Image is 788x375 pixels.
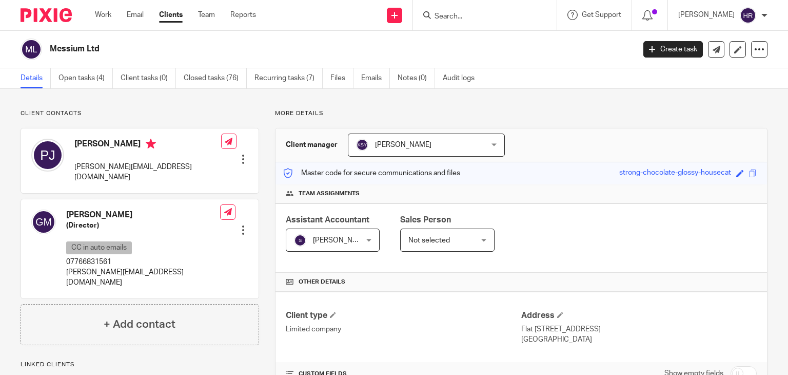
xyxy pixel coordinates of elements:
[294,234,306,247] img: svg%3E
[66,210,220,220] h4: [PERSON_NAME]
[58,68,113,88] a: Open tasks (4)
[313,237,376,244] span: [PERSON_NAME] R
[230,10,256,20] a: Reports
[198,10,215,20] a: Team
[74,162,221,183] p: [PERSON_NAME][EMAIL_ADDRESS][DOMAIN_NAME]
[521,310,757,321] h4: Address
[434,12,526,22] input: Search
[286,324,521,334] p: Limited company
[31,210,56,234] img: svg%3E
[104,316,175,332] h4: + Add contact
[408,237,450,244] span: Not selected
[184,68,247,88] a: Closed tasks (76)
[398,68,435,88] a: Notes (0)
[159,10,183,20] a: Clients
[50,44,513,54] h2: Messium Ltd
[740,7,756,24] img: svg%3E
[21,361,259,369] p: Linked clients
[299,190,360,198] span: Team assignments
[521,334,757,345] p: [GEOGRAPHIC_DATA]
[356,139,368,151] img: svg%3E
[66,257,220,267] p: 07766831561
[361,68,390,88] a: Emails
[582,11,621,18] span: Get Support
[375,141,431,148] span: [PERSON_NAME]
[66,220,220,231] h5: (Director)
[21,8,72,22] img: Pixie
[330,68,353,88] a: Files
[66,267,220,288] p: [PERSON_NAME][EMAIL_ADDRESS][DOMAIN_NAME]
[254,68,323,88] a: Recurring tasks (7)
[678,10,735,20] p: [PERSON_NAME]
[286,310,521,321] h4: Client type
[31,139,64,172] img: svg%3E
[21,109,259,118] p: Client contacts
[66,241,132,254] p: CC in auto emails
[146,139,156,149] i: Primary
[283,168,460,178] p: Master code for secure communications and files
[21,39,42,60] img: svg%3E
[286,216,369,224] span: Assistant Accountant
[275,109,767,118] p: More details
[400,216,451,224] span: Sales Person
[643,41,703,58] a: Create task
[121,68,176,88] a: Client tasks (0)
[286,140,338,150] h3: Client manager
[21,68,51,88] a: Details
[521,324,757,334] p: Flat [STREET_ADDRESS]
[619,167,731,179] div: strong-chocolate-glossy-housecat
[299,278,345,286] span: Other details
[74,139,221,152] h4: [PERSON_NAME]
[127,10,144,20] a: Email
[443,68,482,88] a: Audit logs
[95,10,111,20] a: Work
